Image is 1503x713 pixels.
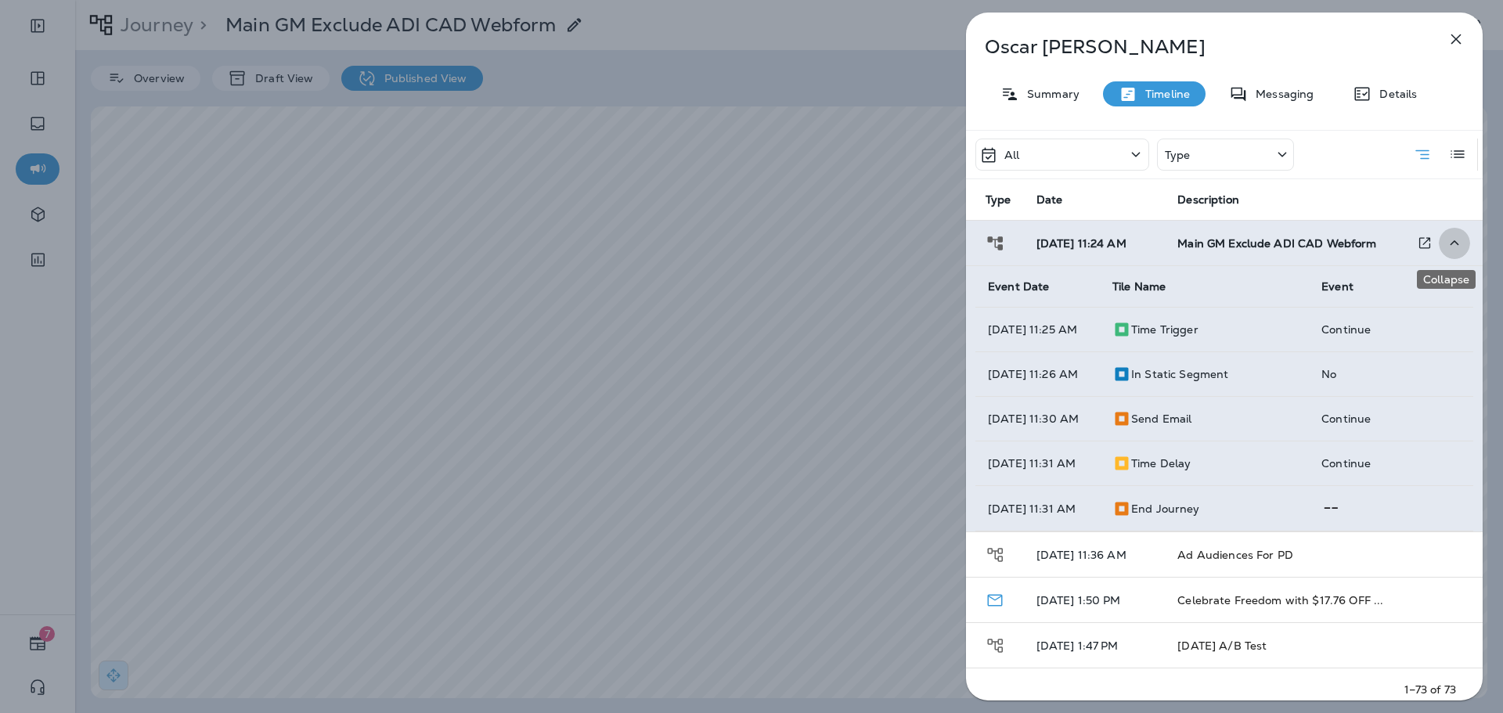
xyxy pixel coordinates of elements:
span: Event Date [988,279,1049,293]
span: Ad Audiences For PD [1177,548,1293,562]
span: Journey [986,235,1005,249]
span: [DATE] A/B Test [1177,639,1267,653]
span: Description [1177,193,1239,207]
span: Type [986,193,1011,207]
p: [DATE] 11:25 AM [988,323,1087,336]
p: [DATE] 1:50 PM [1036,594,1153,607]
div: Collapse [1417,270,1476,289]
p: Continue [1321,323,1461,336]
p: no [1321,368,1461,380]
p: Continue [1321,412,1461,425]
span: Main GM Exclude ADI CAD Webform [1177,236,1376,250]
p: In Static Segment [1131,368,1228,380]
p: [DATE] 11:30 AM [988,412,1087,425]
span: Journey [986,546,1005,560]
p: Time Delay [1131,457,1191,470]
p: Continue [1321,457,1461,470]
p: Messaging [1248,88,1314,100]
p: End Journey [1131,502,1200,515]
span: Tile Name [1112,279,1166,293]
span: Event [1321,279,1353,293]
span: Journey [986,637,1005,651]
p: [DATE] 1:47 PM [1036,639,1153,652]
p: [DATE] 11:26 AM [988,368,1087,380]
span: Celebrate Freedom with $17.76 OFF ... [1177,593,1383,607]
span: Email - Delivered [986,592,1004,606]
button: Log View [1442,139,1473,170]
p: Oscar [PERSON_NAME] [985,36,1412,58]
button: Go to Journey [1411,227,1439,259]
p: Timeline [1137,88,1190,100]
p: All [1004,149,1019,161]
p: 1–73 of 73 [1404,682,1456,697]
p: [DATE] 11:31 AM [988,457,1087,470]
button: Collapse [1439,227,1470,259]
p: Time Trigger [1131,323,1198,336]
p: [DATE] 11:31 AM [988,502,1087,515]
p: Send Email [1131,412,1191,425]
button: Summary View [1407,139,1438,171]
p: [DATE] 11:36 AM [1036,549,1153,561]
p: Type [1165,149,1191,161]
span: [DATE] 11:24 AM [1036,236,1126,250]
p: Summary [1019,88,1079,100]
span: Date [1036,193,1063,207]
p: Details [1371,88,1417,100]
